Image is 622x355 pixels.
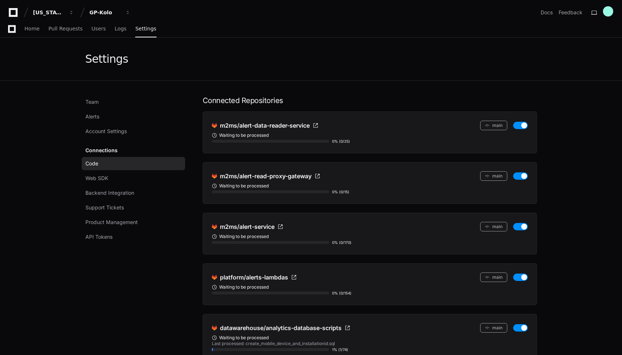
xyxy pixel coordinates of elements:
[480,171,507,181] button: main
[332,347,348,352] div: 1% (1/74)
[85,98,99,106] span: Team
[85,52,128,66] div: Settings
[212,183,528,189] div: Waiting to be processed
[33,9,65,16] div: [US_STATE] Pacific
[212,222,283,231] a: m2ms/alert-service
[115,21,126,37] a: Logs
[85,175,108,182] span: Web SDK
[82,201,185,214] a: Support Tickets
[82,186,185,200] a: Backend Integration
[480,323,507,333] button: main
[135,26,156,31] span: Settings
[135,21,156,37] a: Settings
[82,230,185,244] a: API Tokens
[480,222,507,231] button: main
[559,9,582,16] button: Feedback
[332,138,350,144] div: 0% (0/25)
[82,110,185,123] a: Alerts
[220,273,288,282] span: platform/alerts-lambdas
[87,6,133,19] button: GP-Kolo
[82,95,185,109] a: Team
[89,9,121,16] div: GP-Kolo
[220,121,310,130] span: m2ms/alert-data-reader-service
[30,6,77,19] button: [US_STATE] Pacific
[92,21,106,37] a: Users
[212,121,319,130] a: m2ms/alert-data-reader-service
[48,26,82,31] span: Pull Requests
[82,172,185,185] a: Web SDK
[82,125,185,138] a: Account Settings
[115,26,126,31] span: Logs
[82,157,185,170] a: Code
[85,128,127,135] span: Account Settings
[85,113,99,120] span: Alerts
[212,234,528,239] div: Waiting to be processed
[480,272,507,282] button: main
[541,9,553,16] a: Docs
[203,95,537,106] h1: Connected Repositories
[220,323,342,332] span: datawarehouse/analytics-database-scripts
[212,171,320,181] a: m2ms/alert-read-proxy-gateway
[25,26,40,31] span: Home
[212,341,528,347] div: Last processed: create_mobile_device_and_installationid.sql
[85,160,98,167] span: Code
[212,335,528,341] div: Waiting to be processed
[212,284,528,290] div: Waiting to be processed
[212,132,528,138] div: Waiting to be processed
[85,189,134,197] span: Backend Integration
[212,272,297,282] a: platform/alerts-lambdas
[220,222,275,231] span: m2ms/alert-service
[332,290,352,296] div: 0% (0/154)
[332,189,349,195] div: 0% (0/15)
[212,323,350,333] a: datawarehouse/analytics-database-scripts
[92,26,106,31] span: Users
[82,216,185,229] a: Product Management
[25,21,40,37] a: Home
[48,21,82,37] a: Pull Requests
[480,121,507,130] button: main
[85,233,113,241] span: API Tokens
[85,204,124,211] span: Support Tickets
[220,172,312,180] span: m2ms/alert-read-proxy-gateway
[332,239,352,245] div: 0% (0/170)
[85,219,138,226] span: Product Management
